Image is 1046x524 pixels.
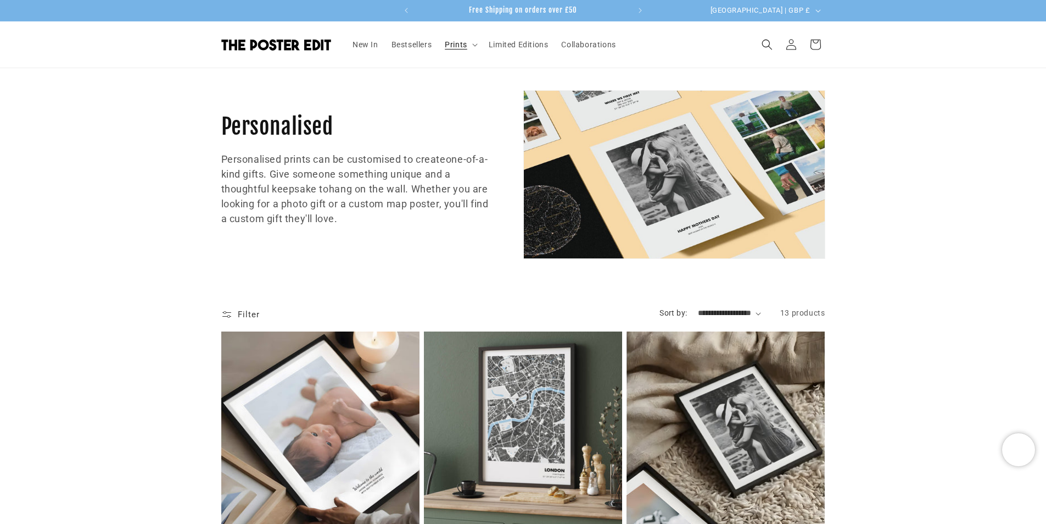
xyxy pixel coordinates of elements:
[780,308,825,317] span: 13 products
[221,306,260,323] summary: Filter
[755,32,779,57] summary: Search
[217,35,335,54] a: The Poster Edit
[353,40,378,49] span: New In
[445,40,467,49] span: Prints
[555,33,622,56] a: Collaborations
[561,40,616,49] span: Collaborations
[489,40,549,49] span: Limited Editions
[1002,433,1035,466] iframe: Chatra live chat
[524,91,825,258] img: Personalised
[391,40,432,49] span: Bestsellers
[346,33,385,56] a: New In
[711,5,810,16] span: [GEOGRAPHIC_DATA] | GBP £
[221,112,496,141] h1: Personalised
[221,152,496,226] p: Personalised prints can be customised to create
[482,33,555,56] a: Limited Editions
[238,310,260,319] span: Filter
[659,308,687,317] label: Sort by:
[221,39,331,51] img: The Poster Edit
[385,33,439,56] a: Bestsellers
[438,33,482,56] summary: Prints
[469,5,577,14] span: Free Shipping on orders over £50
[221,153,489,224] span: one-of-a-kind gifts. Give someone something unique and a thoughtful keepsake to hang on the wall....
